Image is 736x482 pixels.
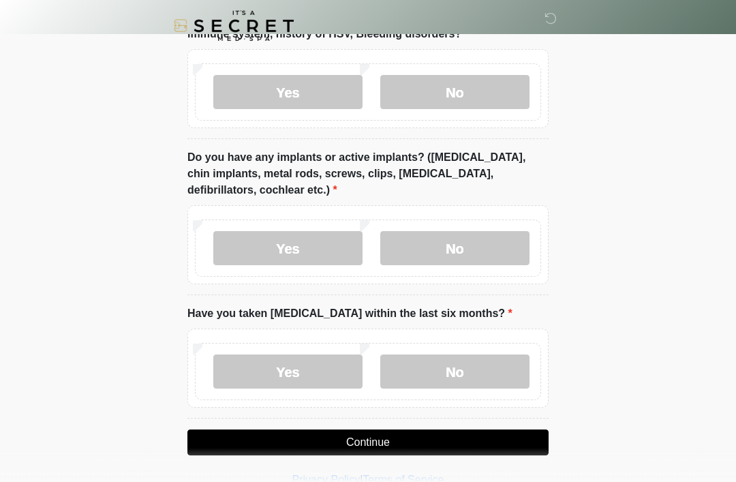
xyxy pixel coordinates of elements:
[187,149,549,198] label: Do you have any implants or active implants? ([MEDICAL_DATA], chin implants, metal rods, screws, ...
[174,10,294,41] img: It's A Secret Med Spa Logo
[213,231,363,265] label: Yes
[187,430,549,455] button: Continue
[380,355,530,389] label: No
[187,305,512,322] label: Have you taken [MEDICAL_DATA] within the last six months?
[380,75,530,109] label: No
[213,75,363,109] label: Yes
[380,231,530,265] label: No
[213,355,363,389] label: Yes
